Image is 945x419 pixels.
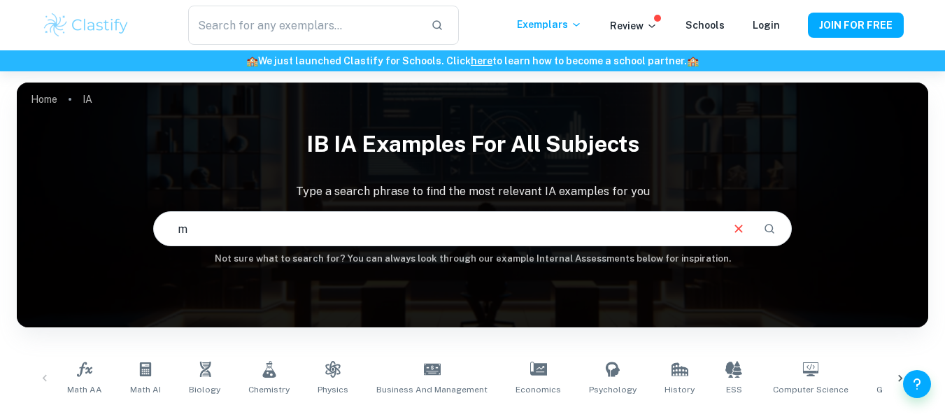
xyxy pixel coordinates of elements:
span: 🏫 [246,55,258,66]
button: Search [758,217,781,241]
button: Help and Feedback [903,370,931,398]
a: here [471,55,492,66]
p: Review [610,18,658,34]
a: Schools [685,20,725,31]
button: JOIN FOR FREE [808,13,904,38]
p: Type a search phrase to find the most relevant IA examples for you [17,183,928,200]
span: Psychology [589,383,637,396]
span: Chemistry [248,383,290,396]
span: History [665,383,695,396]
p: Exemplars [517,17,582,32]
span: ESS [726,383,742,396]
input: E.g. player arrangements, enthalpy of combustion, analysis of a big city... [154,209,719,248]
span: Math AI [130,383,161,396]
p: IA [83,92,92,107]
span: Biology [189,383,220,396]
span: Economics [516,383,561,396]
span: 🏫 [687,55,699,66]
input: Search for any exemplars... [188,6,419,45]
span: Computer Science [773,383,848,396]
span: Math AA [67,383,102,396]
a: Login [753,20,780,31]
h6: Not sure what to search for? You can always look through our example Internal Assessments below f... [17,252,928,266]
h6: We just launched Clastify for Schools. Click to learn how to become a school partner. [3,53,942,69]
span: Geography [876,383,922,396]
a: Home [31,90,57,109]
button: Clear [725,215,752,242]
h1: IB IA examples for all subjects [17,122,928,166]
span: Physics [318,383,348,396]
img: Clastify logo [42,11,131,39]
span: Business and Management [376,383,488,396]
